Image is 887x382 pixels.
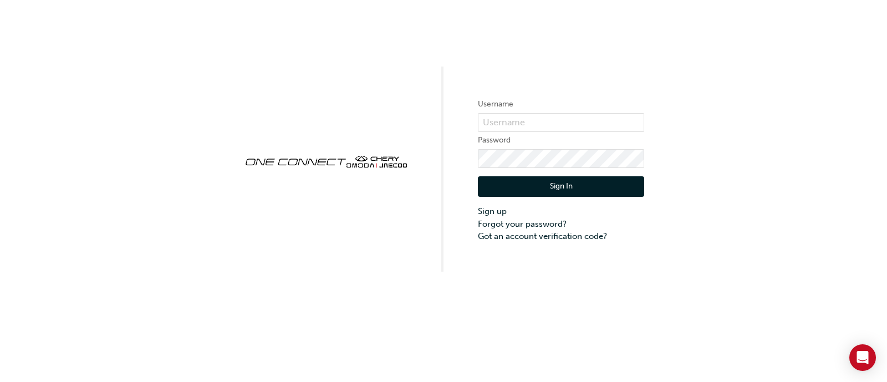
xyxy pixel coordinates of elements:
input: Username [478,113,644,132]
a: Forgot your password? [478,218,644,231]
div: Open Intercom Messenger [849,344,876,371]
label: Password [478,134,644,147]
button: Sign In [478,176,644,197]
img: oneconnect [243,146,409,175]
a: Got an account verification code? [478,230,644,243]
label: Username [478,98,644,111]
a: Sign up [478,205,644,218]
